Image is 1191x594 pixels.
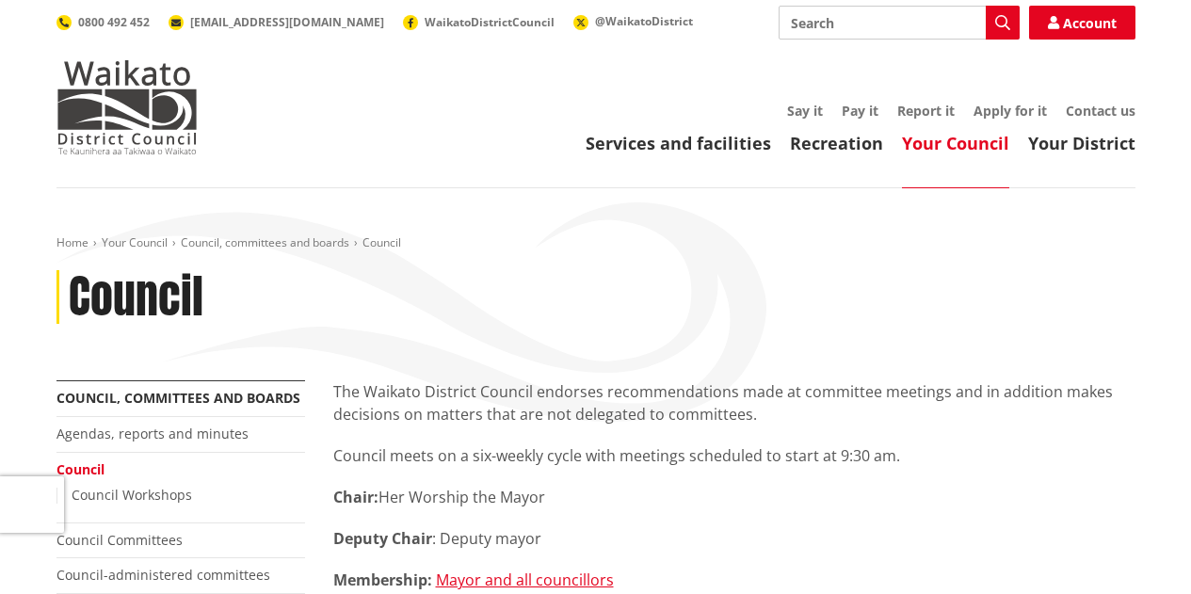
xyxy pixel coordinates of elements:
p: Council meets on a six-weekly cycle with meetings scheduled to start at 9:30 am. [333,444,1135,467]
a: Mayor and all councillors [436,570,614,590]
strong: Chair: [333,487,378,507]
a: Services and facilities [586,132,771,154]
a: Contact us [1066,102,1135,120]
a: Home [56,234,89,250]
p: Her Worship the Mayor [333,486,1135,508]
a: Apply for it [974,102,1047,120]
a: Recreation [790,132,883,154]
a: Council Committees [56,531,183,549]
span: @WaikatoDistrict [595,13,693,29]
a: 0800 492 452 [56,14,150,30]
span: Council [362,234,401,250]
a: [EMAIL_ADDRESS][DOMAIN_NAME] [169,14,384,30]
nav: breadcrumb [56,235,1135,251]
a: Agendas, reports and minutes [56,425,249,442]
strong: Deputy Chair [333,528,432,549]
a: Council, committees and boards [56,389,300,407]
a: Your District [1028,132,1135,154]
a: Say it [787,102,823,120]
p: The Waikato District Council endorses recommendations made at committee meetings and in addition ... [333,380,1135,425]
a: Your Council [102,234,168,250]
input: Search input [779,6,1020,40]
strong: Membership: [333,570,432,590]
img: Waikato District Council - Te Kaunihera aa Takiwaa o Waikato [56,60,198,154]
a: Council, committees and boards [181,234,349,250]
span: 0800 492 452 [78,14,150,30]
a: Council-administered committees [56,566,270,584]
a: Account [1029,6,1135,40]
a: Pay it [842,102,878,120]
a: Report it [897,102,955,120]
span: WaikatoDistrictCouncil [425,14,555,30]
span: [EMAIL_ADDRESS][DOMAIN_NAME] [190,14,384,30]
a: Your Council [902,132,1009,154]
a: @WaikatoDistrict [573,13,693,29]
a: Council Workshops [72,486,192,504]
p: : Deputy mayor [333,527,1135,550]
a: Council [56,460,105,478]
a: WaikatoDistrictCouncil [403,14,555,30]
h1: Council [69,270,203,325]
